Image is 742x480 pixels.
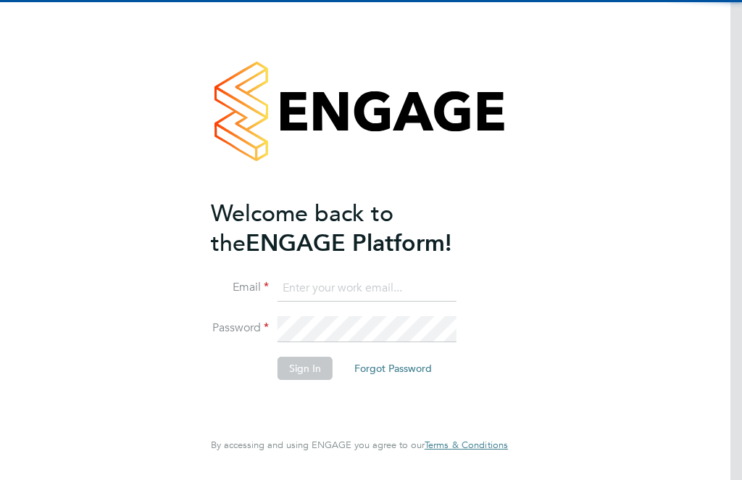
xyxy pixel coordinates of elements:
span: Terms & Conditions [425,439,508,451]
button: Sign In [278,357,333,380]
a: Terms & Conditions [425,439,508,451]
span: By accessing and using ENGAGE you agree to our [211,439,508,451]
span: Welcome back to the [211,199,393,257]
input: Enter your work email... [278,276,457,302]
button: Forgot Password [343,357,443,380]
label: Password [211,320,269,336]
label: Email [211,280,269,295]
h2: ENGAGE Platform! [211,199,493,258]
